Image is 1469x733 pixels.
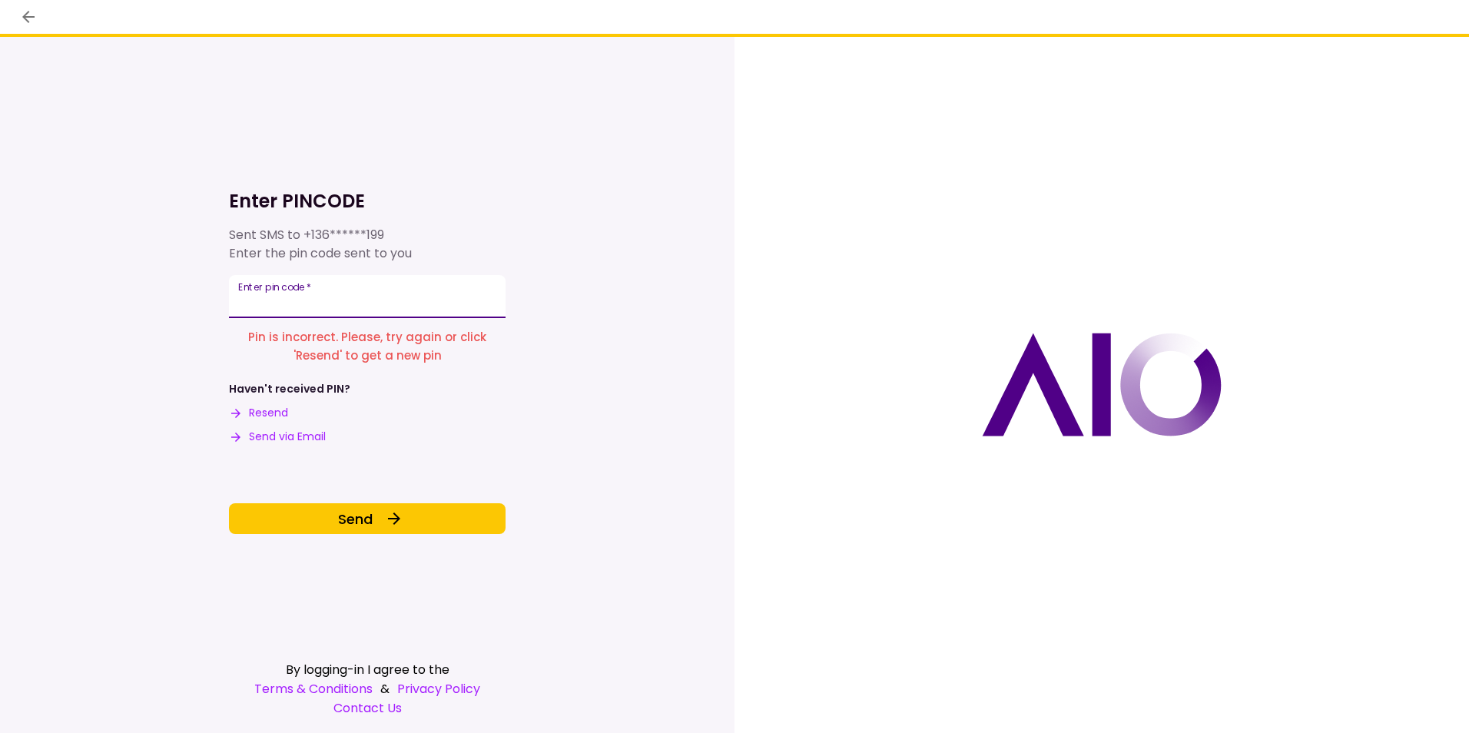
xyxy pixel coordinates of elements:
button: back [15,4,41,30]
div: Sent SMS to Enter the pin code sent to you [229,226,506,263]
button: Send [229,503,506,534]
a: Privacy Policy [397,679,480,698]
label: Enter pin code [238,280,311,294]
span: Send [338,509,373,529]
div: Haven't received PIN? [229,381,350,397]
a: Contact Us [229,698,506,718]
a: Terms & Conditions [254,679,373,698]
button: Send via Email [229,429,326,445]
div: & [229,679,506,698]
h1: Enter PINCODE [229,189,506,214]
p: Pin is incorrect. Please, try again or click 'Resend' to get a new pin [229,328,506,366]
button: Resend [229,405,288,421]
img: AIO logo [982,333,1222,436]
div: By logging-in I agree to the [229,660,506,679]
